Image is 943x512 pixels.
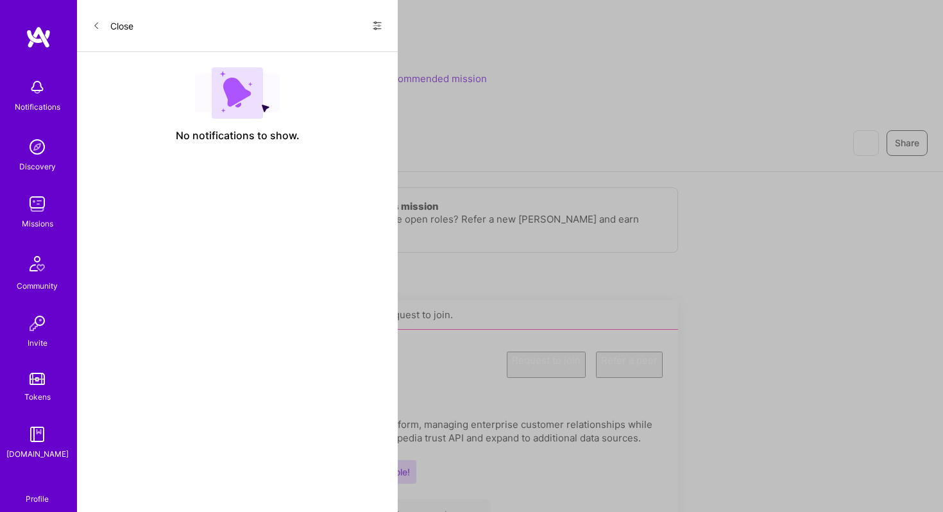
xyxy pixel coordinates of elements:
img: teamwork [24,191,50,217]
img: logo [26,26,51,49]
div: Invite [28,336,47,350]
button: Close [92,15,133,36]
img: guide book [24,422,50,447]
div: [DOMAIN_NAME] [6,447,69,461]
img: empty [195,67,280,119]
img: Invite [24,311,50,336]
img: Community [22,248,53,279]
span: No notifications to show. [176,129,300,142]
div: Tokens [24,390,51,404]
div: Community [17,279,58,293]
img: discovery [24,134,50,160]
img: bell [24,74,50,100]
a: Profile [21,479,53,504]
div: Notifications [15,100,60,114]
div: Profile [26,492,49,504]
div: Discovery [19,160,56,173]
img: tokens [30,373,45,385]
div: Missions [22,217,53,230]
